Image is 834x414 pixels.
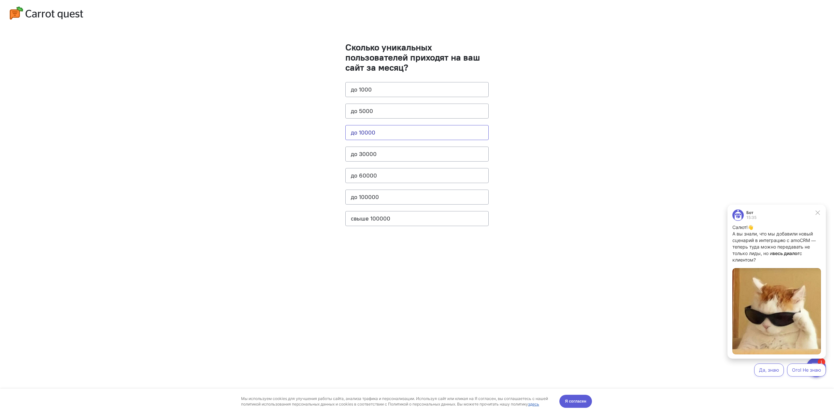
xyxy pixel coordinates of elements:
[10,7,83,20] img: logo
[11,29,100,62] p: А вы знали, что мы добавили новый сценарий в интеграцию с amoCRM — теперь туда можно передавать н...
[66,162,105,175] button: Ого! Не знаю
[345,147,489,162] button: до 30000
[559,6,592,19] button: Я согласен
[25,9,36,13] div: Бот
[15,4,22,11] div: 1
[528,13,539,18] a: здесь
[241,7,552,18] div: Мы используем cookies для улучшения работы сайта, анализа трафика и персонализации. Используя сай...
[345,42,489,72] h1: Сколько уникальных пользователей приходят на ваш сайт за месяц?
[345,211,489,226] button: свыше 100000
[345,190,489,205] button: до 100000
[11,23,100,29] p: Салют!👋
[345,82,489,97] button: до 1000
[345,104,489,119] button: до 5000
[25,14,36,18] div: 15:35
[51,49,79,55] strong: весь диалог
[345,125,489,140] button: до 10000
[345,168,489,183] button: до 60000
[33,162,63,175] button: Да, знаю
[565,9,586,16] span: Я согласен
